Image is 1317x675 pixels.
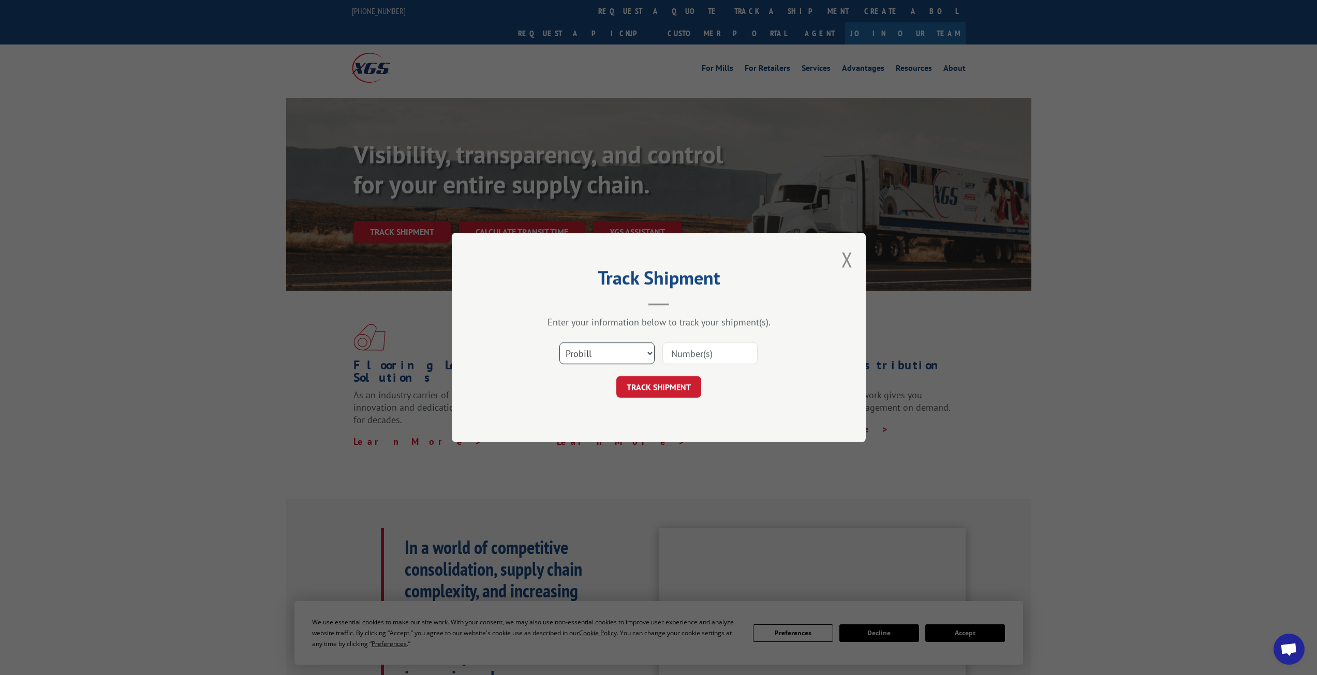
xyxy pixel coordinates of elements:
[841,246,853,273] button: Close modal
[1274,634,1305,665] div: Open chat
[662,342,758,364] input: Number(s)
[504,271,814,290] h2: Track Shipment
[616,376,701,398] button: TRACK SHIPMENT
[504,316,814,328] div: Enter your information below to track your shipment(s).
